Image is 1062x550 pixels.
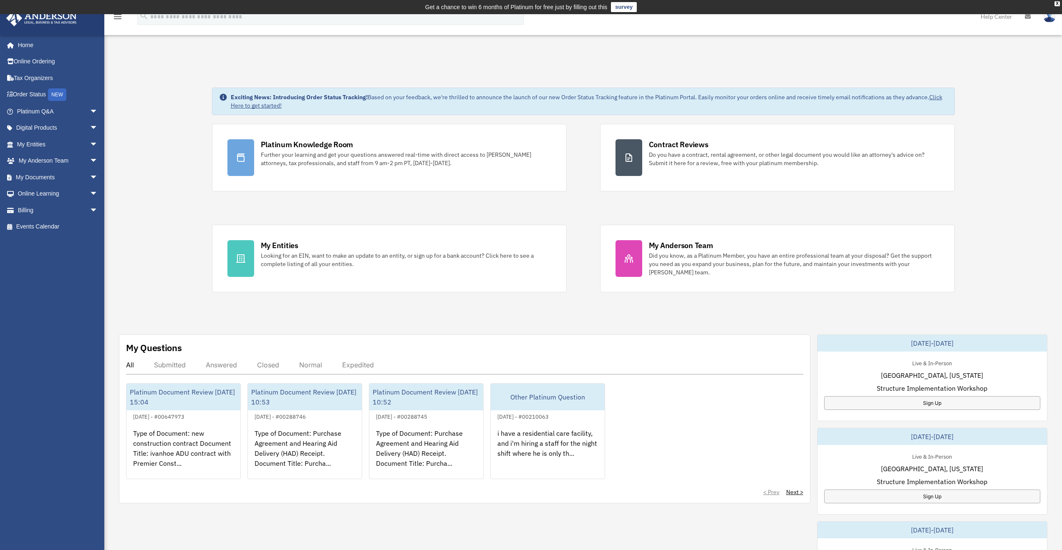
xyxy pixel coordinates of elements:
[126,383,241,479] a: Platinum Document Review [DATE] 15:04[DATE] - #00647973Type of Document: new construction contrac...
[6,186,111,202] a: Online Learningarrow_drop_down
[824,490,1040,503] a: Sign Up
[126,342,182,354] div: My Questions
[90,153,106,170] span: arrow_drop_down
[369,384,483,410] div: Platinum Document Review [DATE] 10:52
[490,383,605,479] a: Other Platinum Question[DATE] - #00210063i have a residential care facility, and i'm hiring a sta...
[817,335,1047,352] div: [DATE]-[DATE]
[6,136,111,153] a: My Entitiesarrow_drop_down
[491,412,555,420] div: [DATE] - #00210063
[6,70,111,86] a: Tax Organizers
[1043,10,1056,23] img: User Pic
[649,139,709,150] div: Contract Reviews
[6,103,111,120] a: Platinum Q&Aarrow_drop_down
[90,103,106,120] span: arrow_drop_down
[824,396,1040,410] a: Sign Up
[906,358,959,367] div: Live & In-Person
[369,412,434,420] div: [DATE] - #00288745
[231,93,942,109] a: Click Here to get started!
[6,202,111,218] a: Billingarrow_drop_down
[6,153,111,169] a: My Anderson Teamarrow_drop_down
[247,383,362,479] a: Platinum Document Review [DATE] 10:53[DATE] - #00288746Type of Document: Purchase Agreement and H...
[126,361,134,369] div: All
[786,488,803,496] a: Next >
[491,422,605,487] div: i have a residential care facility, and i'm hiring a staff for the night shift where he is only t...
[113,12,123,22] i: menu
[231,93,368,101] strong: Exciting News: Introducing Order Status Tracking!
[491,384,605,410] div: Other Platinum Question
[1054,1,1060,6] div: close
[600,124,955,191] a: Contract Reviews Do you have a contract, rental agreement, or other legal document you would like...
[881,370,983,380] span: [GEOGRAPHIC_DATA], [US_STATE]
[6,120,111,136] a: Digital Productsarrow_drop_down
[90,202,106,219] span: arrow_drop_down
[212,225,567,292] a: My Entities Looking for an EIN, want to make an update to an entity, or sign up for a bank accoun...
[877,383,987,393] span: Structure Implementation Workshop
[817,428,1047,445] div: [DATE]-[DATE]
[261,139,353,150] div: Platinum Knowledge Room
[6,169,111,186] a: My Documentsarrow_drop_down
[906,452,959,460] div: Live & In-Person
[6,53,111,70] a: Online Ordering
[425,2,608,12] div: Get a chance to win 6 months of Platinum for free just by filling out this
[90,186,106,203] span: arrow_drop_down
[248,422,362,487] div: Type of Document: Purchase Agreement and Hearing Aid Delivery (HAD) Receipt. Document Title: Purc...
[369,383,484,479] a: Platinum Document Review [DATE] 10:52[DATE] - #00288745Type of Document: Purchase Agreement and H...
[90,136,106,153] span: arrow_drop_down
[248,412,313,420] div: [DATE] - #00288746
[154,361,186,369] div: Submitted
[261,251,551,268] div: Looking for an EIN, want to make an update to an entity, or sign up for a bank account? Click her...
[600,225,955,292] a: My Anderson Team Did you know, as a Platinum Member, you have an entire professional team at your...
[206,361,237,369] div: Answered
[649,151,939,167] div: Do you have a contract, rental agreement, or other legal document you would like an attorney's ad...
[342,361,374,369] div: Expedited
[881,464,983,474] span: [GEOGRAPHIC_DATA], [US_STATE]
[4,10,79,26] img: Anderson Advisors Platinum Portal
[649,251,939,276] div: Did you know, as a Platinum Member, you have an entire professional team at your disposal? Get th...
[877,477,987,487] span: Structure Implementation Workshop
[649,240,713,251] div: My Anderson Team
[126,384,240,410] div: Platinum Document Review [DATE] 15:04
[6,218,111,235] a: Events Calendar
[48,88,66,101] div: NEW
[257,361,279,369] div: Closed
[248,384,362,410] div: Platinum Document Review [DATE] 10:53
[126,422,240,487] div: Type of Document: new construction contract Document Title: ivanhoe ADU contract with Premier Con...
[212,124,567,191] a: Platinum Knowledge Room Further your learning and get your questions answered real-time with dire...
[139,11,149,20] i: search
[369,422,483,487] div: Type of Document: Purchase Agreement and Hearing Aid Delivery (HAD) Receipt. Document Title: Purc...
[261,240,298,251] div: My Entities
[817,522,1047,538] div: [DATE]-[DATE]
[6,86,111,103] a: Order StatusNEW
[611,2,637,12] a: survey
[6,37,106,53] a: Home
[90,120,106,137] span: arrow_drop_down
[299,361,322,369] div: Normal
[113,15,123,22] a: menu
[231,93,948,110] div: Based on your feedback, we're thrilled to announce the launch of our new Order Status Tracking fe...
[261,151,551,167] div: Further your learning and get your questions answered real-time with direct access to [PERSON_NAM...
[126,412,191,420] div: [DATE] - #00647973
[90,169,106,186] span: arrow_drop_down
